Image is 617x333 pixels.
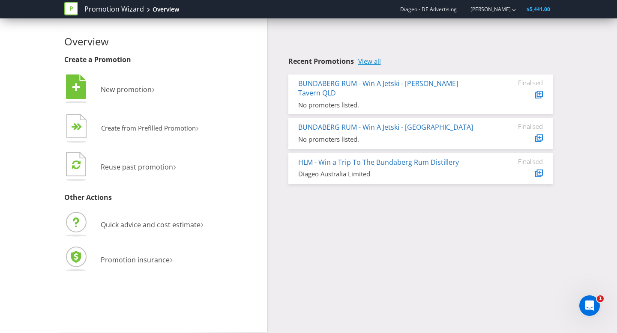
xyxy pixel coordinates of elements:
[400,6,457,13] span: Diageo - DE Advertising
[358,58,381,65] a: View all
[101,220,201,229] span: Quick advice and cost estimate
[64,255,173,265] a: Promotion insurance›
[72,160,81,169] tspan: 
[527,6,550,13] span: $5,441.00
[152,81,155,95] span: ›
[64,220,204,229] a: Quick advice and cost estimate›
[64,56,261,64] h3: Create a Promotion
[64,36,261,47] h2: Overview
[84,4,144,14] a: Promotion Wizard
[491,122,543,130] div: Finalised
[173,159,176,173] span: ›
[597,295,604,302] span: 1
[298,122,473,132] a: BUNDABERG RUM - Win A Jetski - [GEOGRAPHIC_DATA]
[201,217,204,231] span: ›
[298,158,459,167] a: HLM - Win a Trip To The Bundaberg Rum Distillery
[64,112,199,146] button: Create from Prefilled Promotion›
[298,135,479,144] div: No promoters listed.
[288,56,354,66] span: Recent Promotions
[101,162,173,172] span: Reuse past promotion
[77,123,82,131] tspan: 
[101,85,152,94] span: New promotion
[101,255,170,265] span: Promotion insurance
[462,6,511,13] a: [PERSON_NAME]
[196,121,199,134] span: ›
[491,79,543,86] div: Finalised
[64,194,261,202] h3: Other Actions
[170,252,173,266] span: ›
[298,79,458,98] a: BUNDABERG RUM - Win A Jetski - [PERSON_NAME] Tavern QLD
[579,295,600,316] iframe: Intercom live chat
[101,124,196,132] span: Create from Prefilled Promotion
[491,158,543,165] div: Finalised
[298,101,479,110] div: No promoters listed.
[72,83,80,92] tspan: 
[298,169,479,178] div: Diageo Australia Limited
[153,5,179,14] div: Overview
